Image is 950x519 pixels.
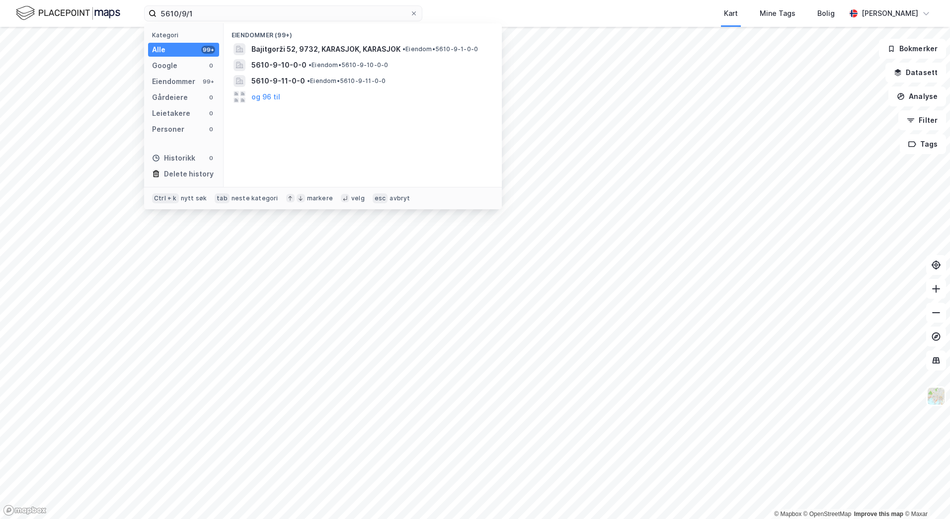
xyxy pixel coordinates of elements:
[307,77,310,85] span: •
[251,91,280,103] button: og 96 til
[152,107,190,119] div: Leietakere
[774,511,801,518] a: Mapbox
[307,194,333,202] div: markere
[309,61,312,69] span: •
[232,194,278,202] div: neste kategori
[402,45,405,53] span: •
[760,7,795,19] div: Mine Tags
[927,387,946,406] img: Z
[251,43,400,55] span: Bajitgorži 52, 9732, KARASJOK, KARASJOK
[390,194,410,202] div: avbryt
[373,193,388,203] div: esc
[900,471,950,519] div: Kontrollprogram for chat
[215,193,230,203] div: tab
[307,77,386,85] span: Eiendom • 5610-9-11-0-0
[251,75,305,87] span: 5610-9-11-0-0
[879,39,946,59] button: Bokmerker
[152,91,188,103] div: Gårdeiere
[152,76,195,87] div: Eiendommer
[207,154,215,162] div: 0
[207,93,215,101] div: 0
[854,511,903,518] a: Improve this map
[207,62,215,70] div: 0
[164,168,214,180] div: Delete history
[201,78,215,86] div: 99+
[885,63,946,83] button: Datasett
[309,61,388,69] span: Eiendom • 5610-9-10-0-0
[152,152,195,164] div: Historikk
[862,7,918,19] div: [PERSON_NAME]
[152,193,179,203] div: Ctrl + k
[900,471,950,519] iframe: Chat Widget
[888,86,946,106] button: Analyse
[724,7,738,19] div: Kart
[224,23,502,41] div: Eiendommer (99+)
[181,194,207,202] div: nytt søk
[152,123,184,135] div: Personer
[207,125,215,133] div: 0
[201,46,215,54] div: 99+
[16,4,120,22] img: logo.f888ab2527a4732fd821a326f86c7f29.svg
[152,60,177,72] div: Google
[817,7,835,19] div: Bolig
[900,134,946,154] button: Tags
[803,511,852,518] a: OpenStreetMap
[152,44,165,56] div: Alle
[251,59,307,71] span: 5610-9-10-0-0
[157,6,410,21] input: Søk på adresse, matrikkel, gårdeiere, leietakere eller personer
[3,505,47,516] a: Mapbox homepage
[351,194,365,202] div: velg
[402,45,478,53] span: Eiendom • 5610-9-1-0-0
[207,109,215,117] div: 0
[898,110,946,130] button: Filter
[152,31,219,39] div: Kategori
